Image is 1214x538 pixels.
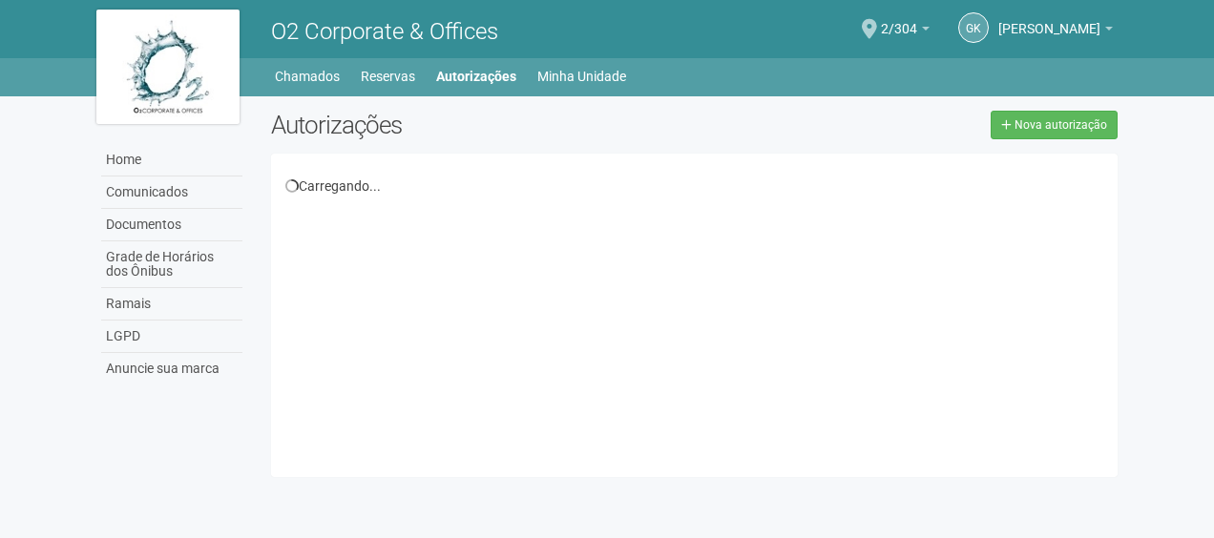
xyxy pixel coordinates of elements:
[998,24,1113,39] a: [PERSON_NAME]
[285,177,1103,195] div: Carregando...
[275,63,340,90] a: Chamados
[361,63,415,90] a: Reservas
[96,10,240,124] img: logo.jpg
[881,3,917,36] span: 2/304
[1015,118,1107,132] span: Nova autorização
[101,353,242,384] a: Anuncie sua marca
[958,12,989,43] a: GK
[101,241,242,288] a: Grade de Horários dos Ônibus
[991,111,1118,139] a: Nova autorização
[101,288,242,321] a: Ramais
[101,144,242,176] a: Home
[436,63,516,90] a: Autorizações
[101,176,242,209] a: Comunicados
[101,321,242,353] a: LGPD
[881,24,930,39] a: 2/304
[271,18,498,45] span: O2 Corporate & Offices
[537,63,626,90] a: Minha Unidade
[101,209,242,241] a: Documentos
[998,3,1100,36] span: Gleice Kelly
[271,111,680,139] h2: Autorizações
